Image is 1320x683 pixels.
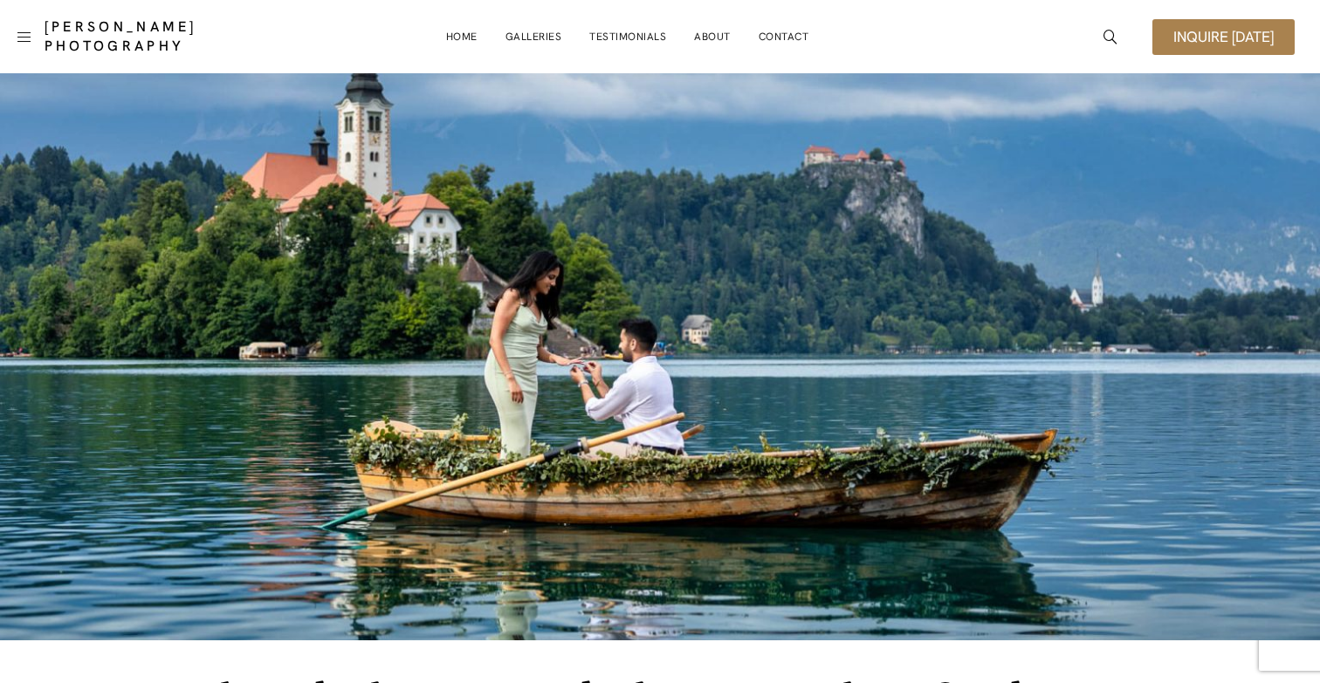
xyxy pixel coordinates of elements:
a: Inquire [DATE] [1152,19,1295,55]
a: Galleries [505,19,562,54]
a: [PERSON_NAME] Photography [45,17,261,56]
a: icon-magnifying-glass34 [1095,21,1126,52]
span: Inquire [DATE] [1173,30,1274,44]
a: Home [446,19,478,54]
a: About [694,19,731,54]
a: Contact [759,19,809,54]
a: Testimonials [589,19,666,54]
